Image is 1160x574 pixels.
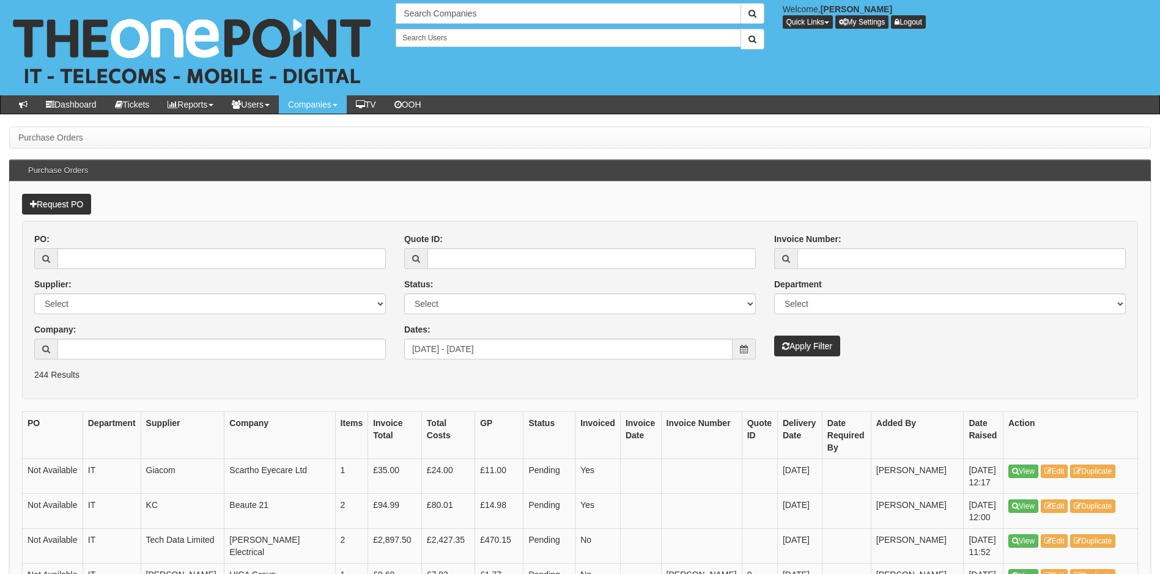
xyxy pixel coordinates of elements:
a: Request PO [22,194,91,215]
a: Tickets [106,95,159,114]
td: [DATE] [777,494,822,529]
p: 244 Results [34,369,1126,381]
td: [DATE] [777,459,822,494]
td: £470.15 [475,529,523,564]
a: Users [223,95,279,114]
th: Delivery Date [777,412,822,459]
td: £2,427.35 [421,529,475,564]
th: Date Raised [964,412,1003,459]
th: GP [475,412,523,459]
td: £14.98 [475,494,523,529]
th: Quote ID [742,412,777,459]
td: [DATE] 12:17 [964,459,1003,494]
a: Edit [1041,499,1068,513]
th: Total Costs [421,412,475,459]
a: Logout [891,15,926,29]
a: Duplicate [1070,499,1115,513]
td: [PERSON_NAME] [871,494,964,529]
input: Search Companies [396,3,741,24]
td: Yes [575,459,621,494]
th: Company [224,412,335,459]
th: Department [83,412,141,459]
a: Companies [279,95,347,114]
td: Yes [575,494,621,529]
td: Giacom [141,459,224,494]
th: Invoiced [575,412,621,459]
td: £24.00 [421,459,475,494]
td: IT [83,494,141,529]
th: Added By [871,412,964,459]
td: 2 [335,494,368,529]
td: IT [83,529,141,564]
a: OOH [385,95,430,114]
td: Pending [523,459,575,494]
li: Purchase Orders [18,131,83,144]
div: Welcome, [774,3,1160,29]
label: PO: [34,233,50,245]
th: Items [335,412,368,459]
td: Tech Data Limited [141,529,224,564]
a: View [1008,499,1038,513]
th: PO [23,412,83,459]
label: Department [774,278,822,290]
td: Pending [523,494,575,529]
th: Invoice Total [368,412,422,459]
td: Beaute 21 [224,494,335,529]
td: [DATE] 12:00 [964,494,1003,529]
td: £11.00 [475,459,523,494]
td: 2 [335,529,368,564]
td: £2,897.50 [368,529,422,564]
input: Search Users [396,29,741,47]
label: Status: [404,278,433,290]
label: Company: [34,323,76,336]
th: Invoice Date [620,412,661,459]
th: Status [523,412,575,459]
td: £94.99 [368,494,422,529]
td: [DATE] 11:52 [964,529,1003,564]
th: Supplier [141,412,224,459]
td: £35.00 [368,459,422,494]
a: My Settings [835,15,889,29]
td: KC [141,494,224,529]
label: Supplier: [34,278,72,290]
td: No [575,529,621,564]
td: [PERSON_NAME] Electrical [224,529,335,564]
a: View [1008,465,1038,478]
td: [PERSON_NAME] [871,459,964,494]
a: Dashboard [37,95,106,114]
label: Quote ID: [404,233,443,245]
a: Duplicate [1070,465,1115,478]
td: [DATE] [777,529,822,564]
a: Duplicate [1070,534,1115,548]
th: Date Required By [822,412,871,459]
a: TV [347,95,385,114]
a: Edit [1041,534,1068,548]
b: [PERSON_NAME] [821,4,892,14]
button: Quick Links [783,15,833,29]
td: 1 [335,459,368,494]
td: Scartho Eyecare Ltd [224,459,335,494]
td: Not Available [23,529,83,564]
th: Invoice Number [661,412,742,459]
a: Edit [1041,465,1068,478]
td: Pending [523,529,575,564]
button: Apply Filter [774,336,840,356]
label: Dates: [404,323,430,336]
h3: Purchase Orders [22,160,94,181]
td: £80.01 [421,494,475,529]
td: Not Available [23,494,83,529]
td: [PERSON_NAME] [871,529,964,564]
a: Reports [158,95,223,114]
label: Invoice Number: [774,233,841,245]
a: View [1008,534,1038,548]
th: Action [1003,412,1138,459]
td: Not Available [23,459,83,494]
td: IT [83,459,141,494]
